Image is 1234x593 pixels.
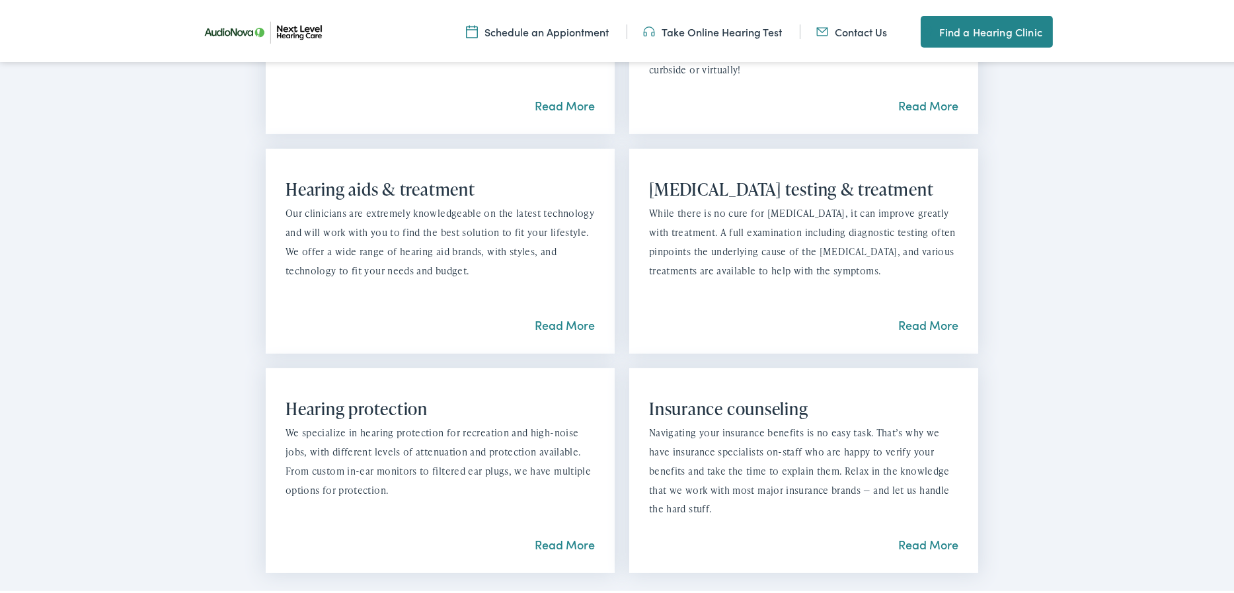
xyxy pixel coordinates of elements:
[286,177,595,197] h2: Hearing aids & treatment
[466,22,609,36] a: Schedule an Appiontment
[921,21,933,37] img: A map pin icon in teal indicates location-related features or services.
[649,396,958,416] h2: Insurance counseling
[286,421,595,497] p: We specialize in hearing protection for recreation and high-noise jobs, with different levels of ...
[643,22,782,36] a: Take Online Hearing Test
[649,421,958,516] p: Navigating your insurance benefits is no easy task. That’s why we have insurance specialists on-s...
[816,22,887,36] a: Contact Us
[898,95,958,111] a: Read More
[286,202,595,278] p: Our clinicians are extremely knowledgeable on the latest technology and will work with you to fin...
[286,396,595,416] h2: Hearing protection
[466,22,478,36] img: Calendar icon representing the ability to schedule a hearing test or hearing aid appointment at N...
[898,314,958,331] a: Read More
[643,22,655,36] img: An icon symbolizing headphones, colored in teal, suggests audio-related services or features.
[535,534,595,550] a: Read More
[649,202,958,278] p: While there is no cure for [MEDICAL_DATA], it can improve greatly with treatment. A full examinat...
[535,314,595,331] a: Read More
[535,95,595,111] a: Read More
[649,177,958,197] h2: [MEDICAL_DATA] testing & treatment
[921,13,1053,45] a: Find a Hearing Clinic
[898,534,958,550] a: Read More
[816,22,828,36] img: An icon representing mail communication is presented in a unique teal color.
